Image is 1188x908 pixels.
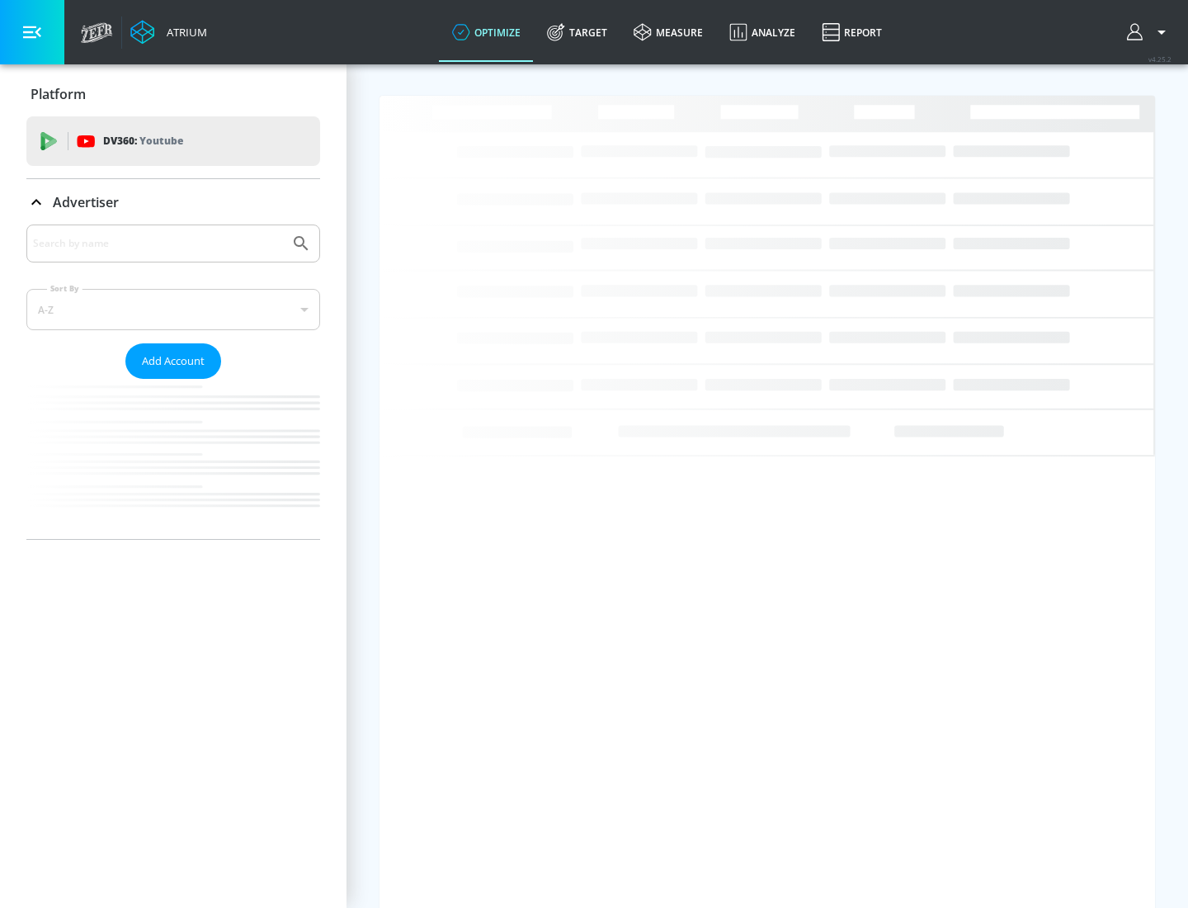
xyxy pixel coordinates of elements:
p: DV360: [103,132,183,150]
input: Search by name [33,233,283,254]
a: Report [808,2,895,62]
div: Advertiser [26,225,320,539]
a: Atrium [130,20,207,45]
button: Add Account [125,343,221,379]
label: Sort By [47,283,82,294]
p: Youtube [139,132,183,149]
div: Advertiser [26,179,320,225]
div: DV360: Youtube [26,116,320,166]
div: A-Z [26,289,320,330]
nav: list of Advertiser [26,379,320,539]
p: Platform [31,85,86,103]
span: v 4.25.2 [1148,54,1171,64]
span: Add Account [142,352,205,371]
div: Atrium [160,25,207,40]
a: Target [534,2,620,62]
a: measure [620,2,716,62]
a: optimize [439,2,534,62]
div: Platform [26,71,320,117]
p: Advertiser [53,193,119,211]
a: Analyze [716,2,808,62]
